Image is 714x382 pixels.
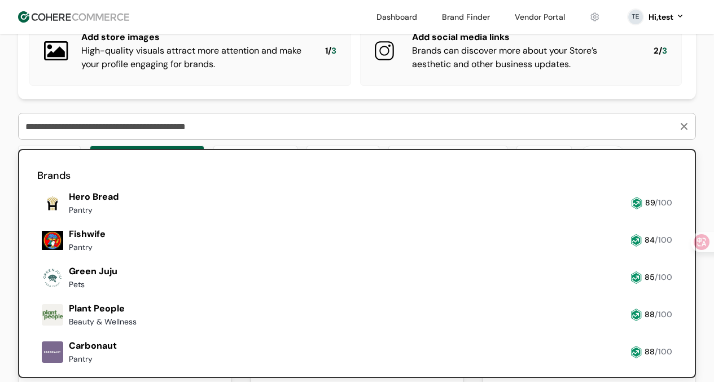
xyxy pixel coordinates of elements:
a: Shameless Pets [260,362,454,379]
span: /100 [655,197,672,208]
span: 88 [645,346,655,357]
button: Clear [581,146,625,164]
span: 89 [645,197,655,208]
div: High-quality visuals attract more attention and make your profile engaging for brands. [81,44,307,71]
svg: 0 percent [627,8,644,25]
span: /100 [655,346,672,357]
span: /100 [655,235,672,245]
span: 2 [654,45,659,58]
span: 1 [325,45,328,58]
div: Hi, test [649,11,673,23]
div: Brands can discover more about your Store’s aesthetic and other business updates. [412,44,636,71]
button: Hi,test [649,11,685,23]
a: Pezzy Pets [492,362,686,379]
span: 3 [331,45,336,58]
span: / [328,45,331,58]
img: Cohere Logo [18,11,129,23]
span: /100 [655,309,672,319]
span: 84 [645,235,655,245]
span: 85 [645,272,655,282]
span: 88 [645,309,655,319]
span: / [659,45,662,58]
div: Add social media links [412,30,636,44]
div: Add store images [81,30,307,44]
span: 3 [662,45,667,58]
h2: Brands [37,168,677,183]
span: /100 [655,272,672,282]
a: A Better Treat [28,362,222,379]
